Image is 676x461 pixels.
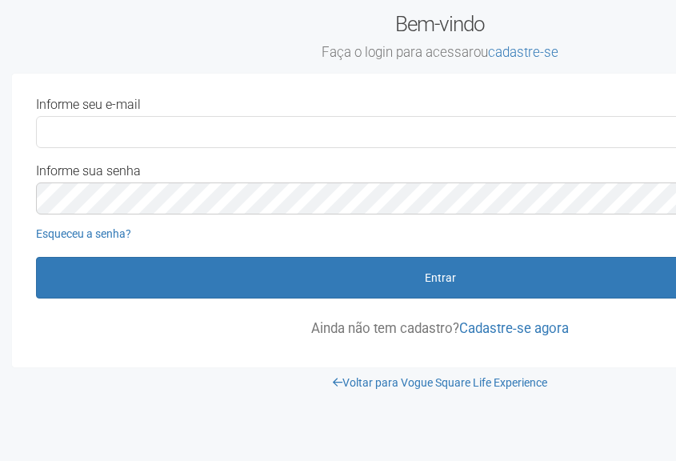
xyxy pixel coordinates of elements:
a: Voltar para Vogue Square Life Experience [333,376,547,389]
span: ou [474,44,558,60]
label: Informe seu e-mail [36,98,141,112]
a: Esqueceu a senha? [36,227,131,240]
a: Cadastre-se agora [459,320,569,336]
a: cadastre-se [488,44,558,60]
label: Informe sua senha [36,164,141,178]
